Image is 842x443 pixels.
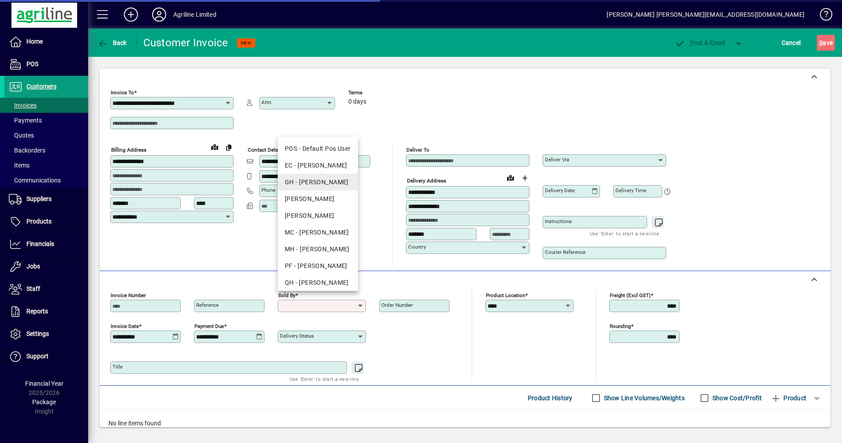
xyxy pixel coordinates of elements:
span: Product History [528,391,573,405]
mat-label: Phone [261,187,276,193]
mat-label: Delivery status [280,333,314,339]
mat-label: Delivery date [545,187,575,194]
span: Quotes [9,132,34,139]
div: EC - [PERSON_NAME] [285,161,351,170]
mat-label: Invoice date [111,323,139,329]
span: Back [97,39,127,46]
div: [PERSON_NAME] [PERSON_NAME][EMAIL_ADDRESS][DOMAIN_NAME] [607,7,805,22]
span: Payments [9,117,42,124]
button: Product History [524,390,576,406]
a: Products [4,211,88,233]
button: Product [766,390,811,406]
mat-label: Invoice To [111,89,134,96]
a: Jobs [4,256,88,278]
span: Cancel [782,36,801,50]
mat-label: Payment due [194,323,224,329]
span: Package [32,398,56,406]
span: ave [819,36,833,50]
a: Payments [4,113,88,128]
a: Backorders [4,143,88,158]
mat-option: JH - James Hamlin [278,190,358,207]
span: Jobs [26,263,40,270]
mat-option: POS - Default Pos User [278,140,358,157]
label: Show Line Volumes/Weights [602,394,685,402]
mat-label: Freight (excl GST) [610,292,651,298]
mat-label: Courier Reference [545,249,585,255]
a: Home [4,31,88,53]
mat-option: PF - Paul Forrest [278,257,358,274]
span: Items [9,162,30,169]
span: Suppliers [26,195,52,202]
div: [PERSON_NAME] [285,211,351,220]
a: Invoices [4,98,88,113]
span: P [690,39,694,46]
div: QH - [PERSON_NAME] [285,278,351,287]
mat-label: Invoice number [111,292,146,298]
mat-label: Reference [196,302,219,308]
button: Profile [145,7,173,22]
span: Product [771,391,806,405]
span: Communications [9,177,61,184]
div: No line items found [100,410,831,437]
mat-label: Rounding [610,323,631,329]
mat-label: Instructions [545,218,572,224]
a: Items [4,158,88,173]
button: Choose address [518,171,532,185]
span: Staff [26,285,40,292]
span: POS [26,60,38,67]
a: Suppliers [4,188,88,210]
div: POS - Default Pos User [285,144,351,153]
mat-label: Deliver To [406,147,429,153]
mat-label: Title [112,364,123,370]
span: S [819,39,823,46]
mat-hint: Use 'Enter' to start a new line [290,374,359,384]
mat-option: GH - Gerry Hamlin [278,174,358,190]
button: Cancel [779,35,803,51]
button: Copy to Delivery address [222,140,236,154]
mat-label: Sold by [278,292,295,298]
button: Add [117,7,145,22]
mat-label: Attn [261,99,271,105]
a: POS [4,53,88,75]
div: PF - [PERSON_NAME] [285,261,351,271]
span: Backorders [9,147,45,154]
a: Staff [4,278,88,300]
span: NEW [241,40,252,46]
a: Knowledge Base [813,2,831,30]
span: Customers [26,83,56,90]
div: Agriline Limited [173,7,216,22]
app-page-header-button: Back [88,35,137,51]
span: Reports [26,308,48,315]
div: Customer Invoice [143,36,228,50]
span: Financials [26,240,54,247]
span: Invoices [9,102,37,109]
mat-option: QH - Queenie Hobson [278,274,358,291]
a: View on map [208,140,222,154]
div: MH - [PERSON_NAME] [285,245,351,254]
a: Communications [4,173,88,188]
div: MC - [PERSON_NAME] [285,228,351,237]
button: Post & Email [670,35,730,51]
mat-label: Country [408,244,426,250]
mat-option: EC - Ethan Crawford [278,157,358,174]
span: ost & Email [674,39,726,46]
span: Products [26,218,52,225]
mat-option: MH - Michael Hamlin [278,241,358,257]
a: Support [4,346,88,368]
a: Financials [4,233,88,255]
div: GH - [PERSON_NAME] [285,178,351,187]
span: Terms [348,90,401,96]
a: Settings [4,323,88,345]
div: [PERSON_NAME] [285,194,351,204]
mat-option: MC - Matt Cobb [278,224,358,241]
span: Home [26,38,43,45]
span: Settings [26,330,49,337]
span: Support [26,353,48,360]
span: Financial Year [25,380,63,387]
mat-label: Delivery time [615,187,646,194]
span: 0 days [348,98,366,105]
a: Quotes [4,128,88,143]
mat-option: JC - Jonathan Cashmore [278,207,358,224]
mat-label: Deliver via [545,156,569,163]
button: Back [95,35,129,51]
